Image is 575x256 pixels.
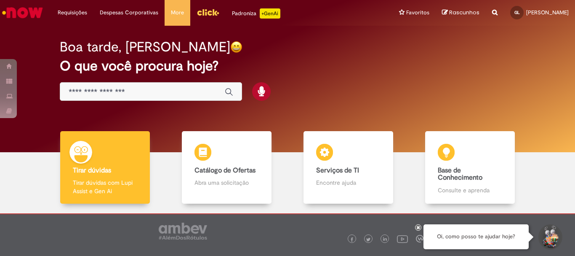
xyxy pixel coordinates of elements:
[416,235,423,243] img: logo_footer_workplace.png
[260,8,280,19] p: +GenAi
[159,223,207,240] img: logo_footer_ambev_rotulo_gray.png
[197,6,219,19] img: click_logo_yellow_360x200.png
[166,131,287,204] a: Catálogo de Ofertas Abra uma solicitação
[58,8,87,17] span: Requisições
[409,131,531,204] a: Base de Conhecimento Consulte e aprenda
[514,10,520,15] span: GL
[537,224,562,250] button: Iniciar Conversa de Suporte
[230,41,242,53] img: happy-face.png
[194,178,258,187] p: Abra uma solicitação
[287,131,409,204] a: Serviços de TI Encontre ajuda
[383,237,387,242] img: logo_footer_linkedin.png
[397,233,408,244] img: logo_footer_youtube.png
[442,9,479,17] a: Rascunhos
[60,40,230,54] h2: Boa tarde, [PERSON_NAME]
[73,178,137,195] p: Tirar dúvidas com Lupi Assist e Gen Ai
[232,8,280,19] div: Padroniza
[73,166,111,175] b: Tirar dúvidas
[100,8,158,17] span: Despesas Corporativas
[438,166,482,182] b: Base de Conhecimento
[1,4,44,21] img: ServiceNow
[438,186,502,194] p: Consulte e aprenda
[350,237,354,242] img: logo_footer_facebook.png
[44,131,166,204] a: Tirar dúvidas Tirar dúvidas com Lupi Assist e Gen Ai
[171,8,184,17] span: More
[366,237,370,242] img: logo_footer_twitter.png
[316,166,359,175] b: Serviços de TI
[449,8,479,16] span: Rascunhos
[316,178,380,187] p: Encontre ajuda
[406,8,429,17] span: Favoritos
[423,224,529,249] div: Oi, como posso te ajudar hoje?
[60,59,515,73] h2: O que você procura hoje?
[526,9,569,16] span: [PERSON_NAME]
[194,166,256,175] b: Catálogo de Ofertas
